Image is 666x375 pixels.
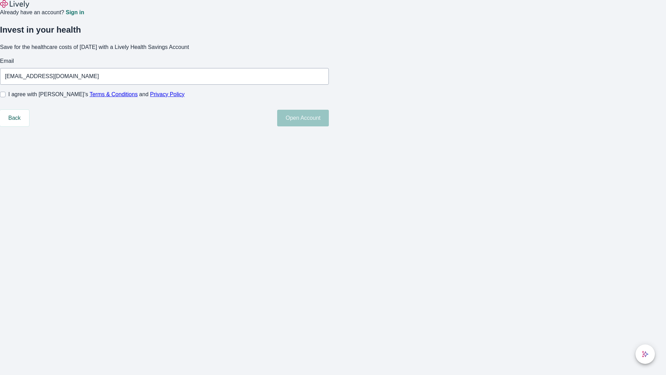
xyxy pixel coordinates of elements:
span: I agree with [PERSON_NAME]’s and [8,90,185,99]
a: Privacy Policy [150,91,185,97]
a: Sign in [66,10,84,15]
svg: Lively AI Assistant [642,351,649,358]
a: Terms & Conditions [89,91,138,97]
button: chat [635,344,655,364]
